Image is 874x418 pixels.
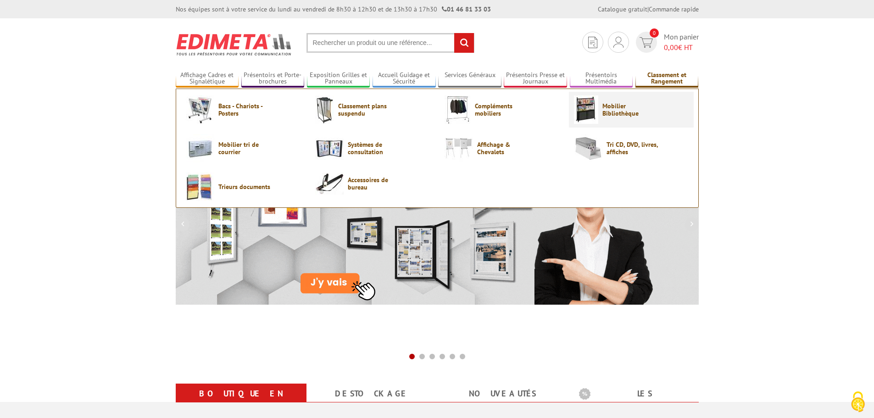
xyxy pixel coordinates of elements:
[186,173,301,201] a: Trieurs documents
[186,134,214,162] img: Mobilier tri de courrier
[315,173,430,195] a: Accessoires de bureau
[186,173,214,201] img: Trieurs documents
[613,37,623,48] img: devis rapide
[438,71,501,86] a: Services Généraux
[442,5,491,13] strong: 01 46 81 33 03
[634,32,699,53] a: devis rapide 0 Mon panier 0,00€ HT
[315,134,430,162] a: Systèmes de consultation
[579,385,694,404] b: Les promotions
[664,42,699,53] span: € HT
[664,32,699,53] span: Mon panier
[348,141,403,156] span: Systèmes de consultation
[607,141,662,156] span: Tri CD, DVD, livres, affiches
[186,134,301,162] a: Mobilier tri de courrier
[664,43,678,52] span: 0,00
[307,71,370,86] a: Exposition Grilles et Panneaux
[176,28,293,61] img: Présentoir, panneau, stand - Edimeta - PLV, affichage, mobilier bureau, entreprise
[445,95,471,124] img: Compléments mobiliers
[588,37,597,48] img: devis rapide
[315,95,430,124] a: Classement plans suspendu
[598,5,647,13] a: Catalogue gratuit
[640,37,653,48] img: devis rapide
[218,141,273,156] span: Mobilier tri de courrier
[315,134,344,162] img: Systèmes de consultation
[317,385,426,402] a: Destockage
[602,102,657,117] span: Mobilier Bibliothèque
[842,387,874,418] button: Cookies (fenêtre modale)
[338,102,393,117] span: Classement plans suspendu
[574,95,689,124] a: Mobilier Bibliothèque
[315,95,334,124] img: Classement plans suspendu
[348,176,403,191] span: Accessoires de bureau
[475,102,530,117] span: Compléments mobiliers
[649,5,699,13] a: Commande rapide
[448,385,557,402] a: nouveautés
[186,95,214,124] img: Bacs - Chariots - Posters
[315,173,344,195] img: Accessoires de bureau
[241,71,305,86] a: Présentoirs et Porte-brochures
[650,28,659,38] span: 0
[186,95,301,124] a: Bacs - Chariots - Posters
[176,71,239,86] a: Affichage Cadres et Signalétique
[574,134,689,162] a: Tri CD, DVD, livres, affiches
[306,33,474,53] input: Rechercher un produit ou une référence...
[445,95,559,124] a: Compléments mobiliers
[454,33,474,53] input: rechercher
[218,102,273,117] span: Bacs - Chariots - Posters
[445,134,473,162] img: Affichage & Chevalets
[570,71,633,86] a: Présentoirs Multimédia
[445,134,559,162] a: Affichage & Chevalets
[504,71,567,86] a: Présentoirs Presse et Journaux
[176,5,491,14] div: Nos équipes sont à votre service du lundi au vendredi de 8h30 à 12h30 et de 13h30 à 17h30
[373,71,436,86] a: Accueil Guidage et Sécurité
[218,183,273,190] span: Trieurs documents
[846,390,869,413] img: Cookies (fenêtre modale)
[574,134,602,162] img: Tri CD, DVD, livres, affiches
[635,71,699,86] a: Classement et Rangement
[574,95,598,124] img: Mobilier Bibliothèque
[598,5,699,14] div: |
[477,141,532,156] span: Affichage & Chevalets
